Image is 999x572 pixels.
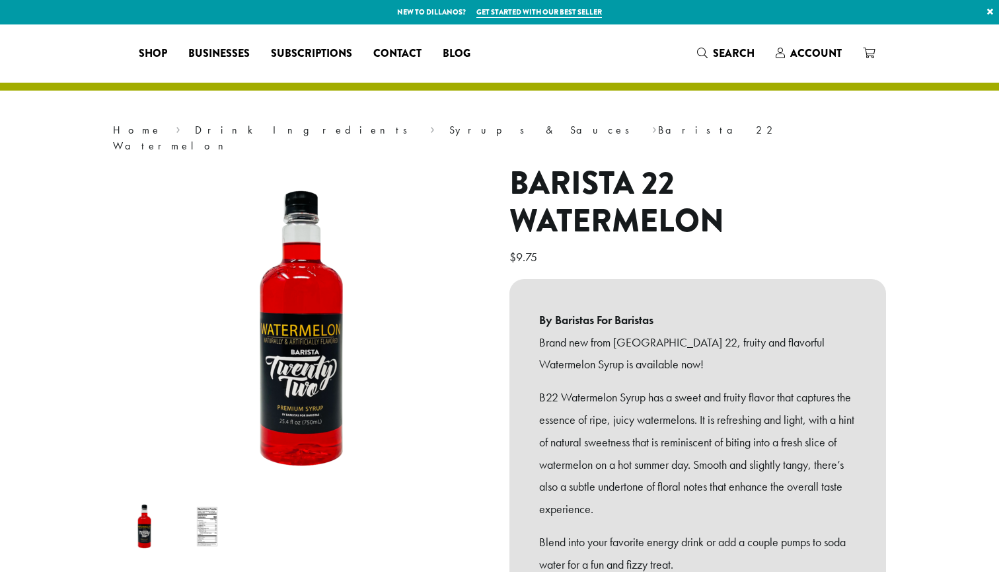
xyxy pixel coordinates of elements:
[373,46,422,62] span: Contact
[509,249,540,265] bdi: 9.75
[509,249,516,265] span: $
[539,386,856,520] p: B22 Watermelon Syrup has a sweet and fruity flavor that captures the essence of ripe, juicy water...
[136,165,466,495] img: Barista 22 Watermelon
[195,123,416,137] a: Drink Ingredients
[509,165,886,241] h1: Barista 22 Watermelon
[539,309,856,331] b: By Baristas For Baristas
[139,46,167,62] span: Shop
[790,46,842,61] span: Account
[686,42,765,64] a: Search
[188,46,250,62] span: Businesses
[652,118,657,138] span: ›
[113,122,886,154] nav: Breadcrumb
[118,501,170,553] img: Barista 22 Watermelon
[449,123,638,137] a: Syrups & Sauces
[176,118,180,138] span: ›
[271,46,352,62] span: Subscriptions
[128,43,178,64] a: Shop
[113,123,162,137] a: Home
[181,501,233,553] img: Barista 22 Watermelon - Image 2
[430,118,435,138] span: ›
[476,7,602,18] a: Get started with our best seller
[539,331,856,376] p: Brand new from [GEOGRAPHIC_DATA] 22, fruity and flavorful Watermelon Syrup is available now!
[443,46,470,62] span: Blog
[713,46,755,61] span: Search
